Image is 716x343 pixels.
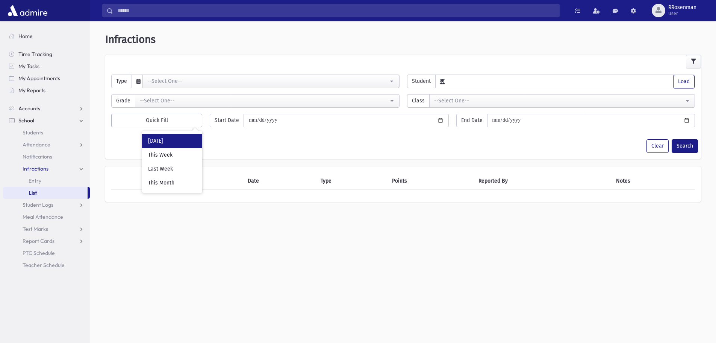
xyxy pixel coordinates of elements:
span: Meal Attendance [23,213,63,220]
a: Report Cards [3,235,90,247]
th: Reported By [474,172,612,190]
a: Infractions [3,163,90,175]
span: My Appointments [18,75,60,82]
span: User [668,11,696,17]
a: Accounts [3,102,90,114]
span: PTC Schedule [23,250,55,256]
span: Time Tracking [18,51,52,58]
button: Quick Fill [111,114,202,127]
span: My Reports [18,87,45,94]
div: --Select One-- [147,77,388,85]
a: PTC Schedule [3,247,90,259]
a: Teacher Schedule [3,259,90,271]
button: --Select One-- [135,94,400,108]
a: Students [3,127,90,139]
span: Students [23,129,43,136]
a: Meal Attendance [3,211,90,223]
span: Start Date [210,114,244,127]
input: Search [113,4,559,17]
span: RRosenman [668,5,696,11]
span: Type [111,75,132,88]
a: My Reports [3,84,90,96]
div: --Select One-- [140,97,389,105]
a: List [3,187,88,199]
button: Clear [646,139,669,153]
a: School [3,114,90,127]
th: Type [316,172,388,190]
span: My Tasks [18,63,39,70]
img: AdmirePro [6,3,49,18]
div: Quick Fill [116,116,197,124]
a: Test Marks [3,223,90,235]
span: School [18,117,34,124]
th: Date [243,172,316,190]
div: Last Week [142,162,202,176]
span: Report Cards [23,238,54,244]
span: Entry [29,177,41,184]
span: Home [18,33,33,40]
span: Infractions [23,165,48,172]
span: Accounts [18,105,40,112]
a: Student Logs [3,199,90,211]
a: Attendance [3,139,90,151]
button: Search [672,139,698,153]
div: --Select One-- [434,97,684,105]
span: Class [407,94,430,108]
span: Infractions [105,33,156,46]
span: End Date [456,114,487,127]
a: My Tasks [3,60,90,72]
span: Teacher Schedule [23,262,65,268]
span: Test Marks [23,226,48,232]
div: This Week [142,148,202,162]
th: Points [388,172,474,190]
a: Notifications [3,151,90,163]
span: Attendance [23,141,50,148]
span: List [29,189,37,196]
button: --Select One-- [142,75,399,88]
div: [DATE] [142,134,202,148]
span: Notifications [23,153,52,160]
span: Student [407,75,436,88]
button: --Select One-- [429,94,695,108]
div: This Month [142,176,202,190]
span: Grade [111,94,135,108]
th: Notes [612,172,695,190]
a: Home [3,30,90,42]
a: My Appointments [3,72,90,84]
a: Entry [3,175,90,187]
button: Load [673,75,695,88]
span: Student Logs [23,201,53,208]
a: Time Tracking [3,48,90,60]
